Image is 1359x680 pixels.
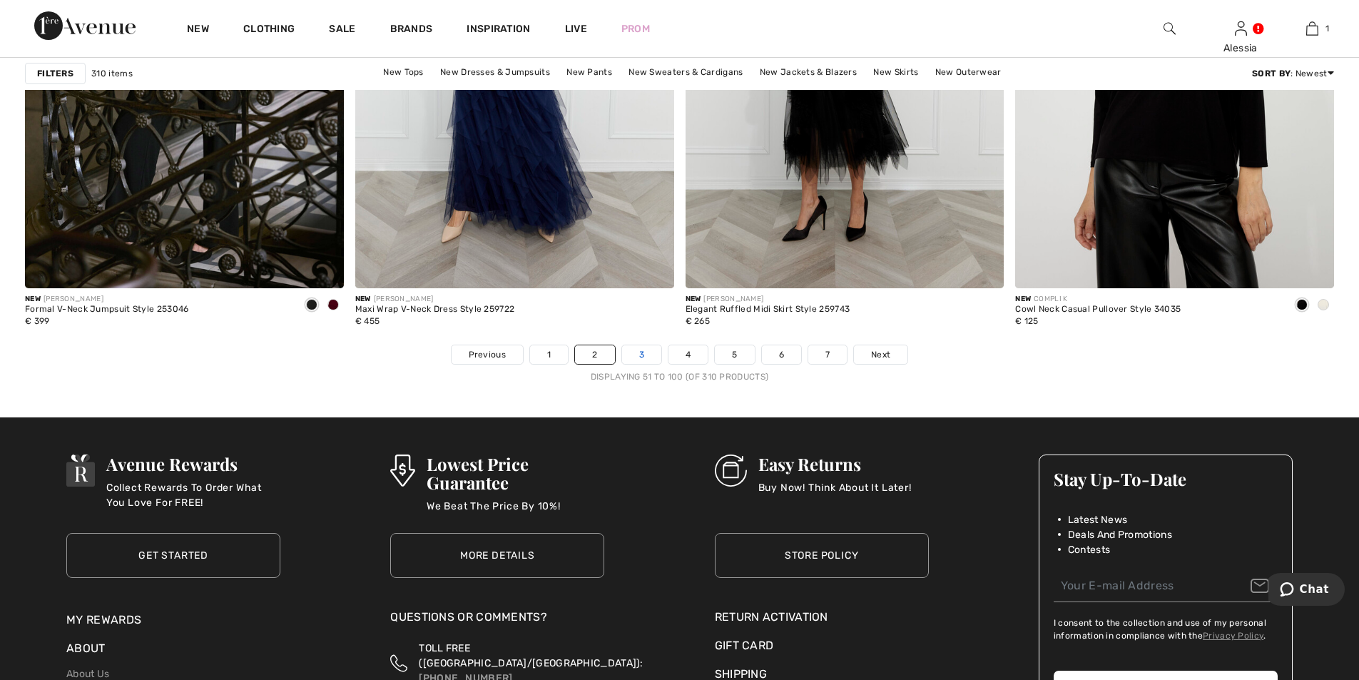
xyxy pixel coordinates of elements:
[686,294,850,305] div: [PERSON_NAME]
[1306,20,1318,37] img: My Bag
[621,21,650,36] a: Prom
[25,294,189,305] div: [PERSON_NAME]
[467,23,530,38] span: Inspiration
[390,23,433,38] a: Brands
[686,316,711,326] span: € 265
[565,21,587,36] a: Live
[1015,316,1039,326] span: € 125
[1235,20,1247,37] img: My Info
[854,345,907,364] a: Next
[427,499,605,527] p: We Beat The Price By 10%!
[622,345,661,364] a: 3
[243,23,295,38] a: Clothing
[66,613,141,626] a: My Rewards
[322,294,344,318] div: Merlot
[1015,305,1181,315] div: Cowl Neck Casual Pullover Style 34035
[66,455,95,487] img: Avenue Rewards
[1015,294,1181,305] div: COMPLI K
[866,63,925,81] a: New Skirts
[621,63,750,81] a: New Sweaters & Cardigans
[1068,542,1110,557] span: Contests
[25,305,189,315] div: Formal V-Neck Jumpsuit Style 253046
[427,455,605,492] h3: Lowest Price Guarantee
[187,23,209,38] a: New
[762,345,801,364] a: 6
[37,67,73,80] strong: Filters
[376,63,430,81] a: New Tops
[66,640,280,664] div: About
[686,305,850,315] div: Elegant Ruffled Midi Skirt Style 259743
[25,370,1334,383] div: Displaying 51 to 100 (of 310 products)
[1268,573,1345,609] iframe: Opens a widget where you can chat to one of our agents
[1277,20,1347,37] a: 1
[355,295,371,303] span: New
[106,455,280,473] h3: Avenue Rewards
[1015,295,1031,303] span: New
[1252,67,1334,80] div: : Newest
[928,63,1009,81] a: New Outerwear
[1054,616,1278,642] label: I consent to the collection and use of my personal information in compliance with the .
[686,295,701,303] span: New
[25,345,1334,383] nav: Page navigation
[1164,20,1176,37] img: search the website
[419,642,643,669] span: TOLL FREE ([GEOGRAPHIC_DATA]/[GEOGRAPHIC_DATA]):
[355,316,380,326] span: € 455
[758,480,912,509] p: Buy Now! Think About It Later!
[34,11,136,40] img: 1ère Avenue
[668,345,708,364] a: 4
[715,609,929,626] a: Return Activation
[301,294,322,318] div: Black
[66,668,109,680] a: About Us
[753,63,864,81] a: New Jackets & Blazers
[715,345,754,364] a: 5
[1068,512,1127,527] span: Latest News
[25,295,41,303] span: New
[106,480,280,509] p: Collect Rewards To Order What You Love For FREE!
[1235,21,1247,35] a: Sign In
[390,455,414,487] img: Lowest Price Guarantee
[1054,570,1278,602] input: Your E-mail Address
[758,455,912,473] h3: Easy Returns
[530,345,568,364] a: 1
[1252,68,1291,78] strong: Sort By
[1291,294,1313,318] div: Black
[1054,470,1278,488] h3: Stay Up-To-Date
[329,23,355,38] a: Sale
[1206,41,1276,56] div: Alessia
[715,637,929,654] a: Gift Card
[871,348,890,361] span: Next
[355,305,515,315] div: Maxi Wrap V-Neck Dress Style 259722
[1313,294,1334,318] div: Ivory
[808,345,847,364] a: 7
[1068,527,1172,542] span: Deals And Promotions
[66,533,280,578] a: Get Started
[390,609,604,633] div: Questions or Comments?
[575,345,614,364] a: 2
[1325,22,1329,35] span: 1
[715,455,747,487] img: Easy Returns
[91,67,133,80] span: 310 items
[433,63,557,81] a: New Dresses & Jumpsuits
[390,533,604,578] a: More Details
[355,294,515,305] div: [PERSON_NAME]
[469,348,506,361] span: Previous
[559,63,619,81] a: New Pants
[1203,631,1263,641] a: Privacy Policy
[452,345,523,364] a: Previous
[25,316,50,326] span: € 399
[715,533,929,578] a: Store Policy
